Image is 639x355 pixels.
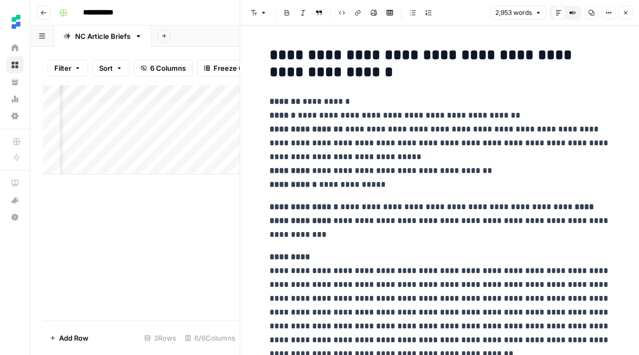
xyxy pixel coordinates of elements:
[6,9,23,35] button: Workspace: Ten Speed
[6,108,23,125] a: Settings
[6,175,23,192] a: AirOps Academy
[181,329,240,346] div: 6/6 Columns
[7,192,23,208] div: What's new?
[214,63,268,73] span: Freeze Columns
[59,333,88,343] span: Add Row
[140,329,181,346] div: 3 Rows
[99,63,113,73] span: Sort
[54,63,71,73] span: Filter
[6,73,23,90] a: Your Data
[134,60,193,77] button: 6 Columns
[6,192,23,209] button: What's new?
[92,60,129,77] button: Sort
[197,60,275,77] button: Freeze Columns
[6,90,23,108] a: Usage
[490,6,546,20] button: 2,953 words
[47,60,88,77] button: Filter
[495,8,532,18] span: 2,953 words
[150,63,186,73] span: 6 Columns
[54,26,151,47] a: NC Article Briefs
[75,31,130,42] div: NC Article Briefs
[6,12,26,31] img: Ten Speed Logo
[6,209,23,226] button: Help + Support
[6,56,23,73] a: Browse
[6,39,23,56] a: Home
[43,329,95,346] button: Add Row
